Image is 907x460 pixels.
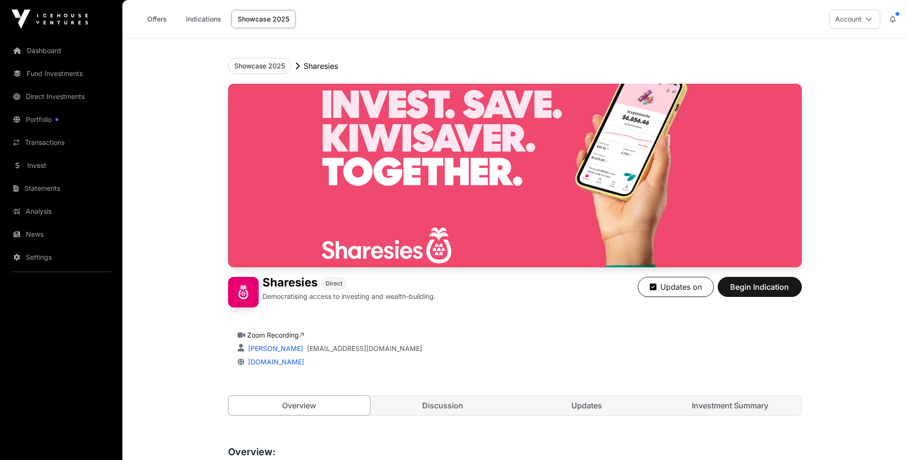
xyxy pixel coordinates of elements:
nav: Tabs [229,396,801,415]
p: Sharesies [304,60,338,72]
button: Account [829,10,880,29]
button: Begin Indication [718,277,802,297]
a: Zoom Recording [247,331,304,339]
a: Invest [8,155,115,176]
a: Investment Summary [659,396,801,415]
a: Showcase 2025 [231,10,295,28]
a: Discussion [372,396,514,415]
img: Sharesies [228,277,259,307]
a: Updates [516,396,658,415]
a: Begin Indication [718,286,802,296]
button: Updates on [638,277,714,297]
a: Fund Investments [8,63,115,84]
img: Sharesies [228,84,802,267]
a: [EMAIL_ADDRESS][DOMAIN_NAME] [307,344,422,353]
img: Icehouse Ventures Logo [11,10,88,29]
span: Direct [326,280,342,287]
a: Settings [8,247,115,268]
a: Portfolio [8,109,115,130]
a: Statements [8,178,115,199]
a: Offers [138,10,176,28]
a: Transactions [8,132,115,153]
a: Dashboard [8,40,115,61]
a: [PERSON_NAME] [246,344,303,352]
p: Democratising access to investing and wealth-building. [262,292,436,301]
a: Indications [180,10,228,28]
span: Begin Indication [730,281,790,293]
a: Overview [228,395,371,416]
a: News [8,224,115,245]
a: Analysis [8,201,115,222]
button: Showcase 2025 [228,58,291,74]
a: [DOMAIN_NAME] [244,358,304,366]
h1: Sharesies [262,277,317,290]
a: Direct Investments [8,86,115,107]
h3: Overview: [228,444,802,460]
